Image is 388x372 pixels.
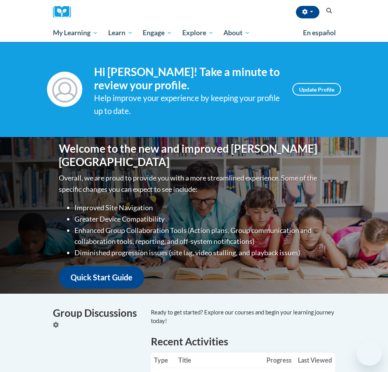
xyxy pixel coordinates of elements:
[182,28,214,38] span: Explore
[74,202,329,213] li: Improved Site Navigation
[103,24,138,42] a: Learn
[94,65,281,92] h4: Hi [PERSON_NAME]! Take a minute to review your profile.
[357,341,382,366] iframe: Button to launch messaging window
[295,352,335,368] th: Last Viewed
[53,305,139,321] h4: Group Discussions
[74,213,329,225] li: Greater Device Compatibility
[298,25,341,41] a: En español
[108,28,133,38] span: Learn
[223,28,250,38] span: About
[74,247,329,258] li: Diminished progression issues (site lag, video stalling, and playback issues)
[296,6,319,18] button: Account Settings
[263,352,295,368] th: Progress
[323,6,335,16] button: Search
[175,352,263,368] th: Title
[138,24,177,42] a: Engage
[59,172,329,195] p: Overall, we are proud to provide you with a more streamlined experience. Some of the specific cha...
[151,334,335,349] h1: Recent Activities
[177,24,219,42] a: Explore
[219,24,256,42] a: About
[59,142,329,168] h1: Welcome to the new and improved [PERSON_NAME][GEOGRAPHIC_DATA]
[74,225,329,247] li: Enhanced Group Collaboration Tools (Action plans, Group communication and collaboration tools, re...
[53,6,76,18] a: Cox Campus
[303,29,336,37] span: En español
[59,266,144,289] a: Quick Start Guide
[292,83,341,96] a: Update Profile
[48,24,103,42] a: My Learning
[151,352,175,368] th: Type
[53,28,98,38] span: My Learning
[53,6,76,18] img: Logo brand
[47,72,82,107] img: Profile Image
[143,28,172,38] span: Engage
[47,24,341,42] div: Main menu
[94,92,281,117] div: Help improve your experience by keeping your profile up to date.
